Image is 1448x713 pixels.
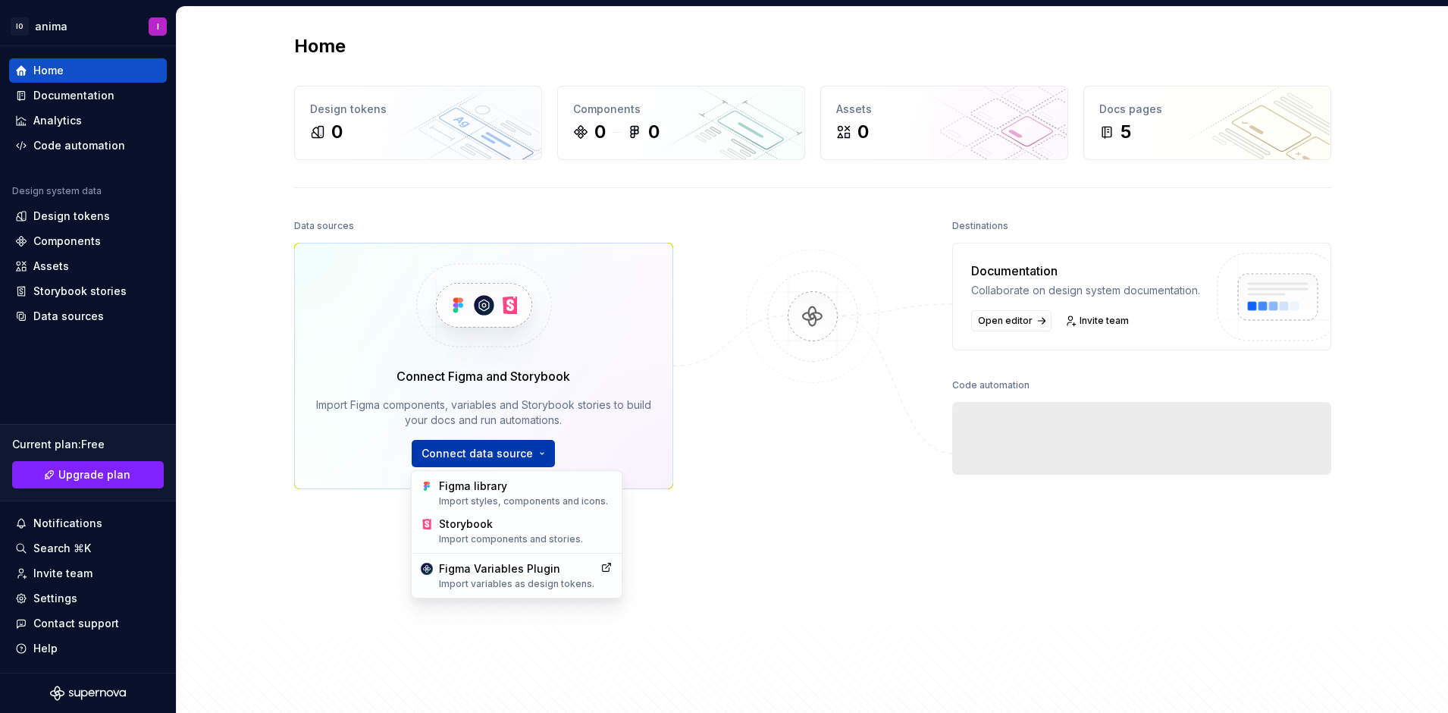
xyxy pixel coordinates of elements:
[439,533,613,545] div: Import components and stories.
[439,479,613,507] div: Figma library
[439,517,613,545] div: Storybook
[439,495,613,507] div: Import styles, components and icons.
[439,578,594,590] div: Import variables as design tokens.
[439,561,594,590] div: Figma Variables Plugin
